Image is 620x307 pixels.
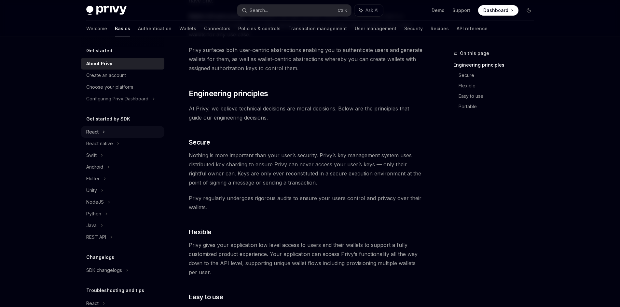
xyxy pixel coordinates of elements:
[189,104,423,122] span: At Privy, we believe technical decisions are moral decisions. Below are the principles that guide...
[452,7,470,14] a: Support
[86,253,114,261] h5: Changelogs
[524,5,534,16] button: Toggle dark mode
[86,210,101,218] div: Python
[457,21,488,36] a: API reference
[365,7,379,14] span: Ask AI
[189,45,423,73] span: Privy surfaces both user-centric abstractions enabling you to authenticate users and generate wal...
[189,151,423,187] span: Nothing is more important than your user’s security. Privy’s key management system uses distribut...
[86,71,126,79] div: Create an account
[459,91,539,101] a: Easy to use
[237,5,351,16] button: Search...CtrlK
[86,198,104,206] div: NodeJS
[431,21,449,36] a: Recipes
[204,21,230,36] a: Connectors
[86,287,144,294] h5: Troubleshooting and tips
[189,292,223,301] span: Easy to use
[250,6,268,14] div: Search...
[478,5,518,16] a: Dashboard
[238,21,281,36] a: Policies & controls
[86,163,103,171] div: Android
[338,8,347,13] span: Ctrl K
[86,140,113,147] div: React native
[115,21,130,36] a: Basics
[288,21,347,36] a: Transaction management
[86,233,106,241] div: REST API
[189,88,268,99] span: Engineering principles
[86,186,97,194] div: Unity
[86,47,112,55] h5: Get started
[355,21,396,36] a: User management
[459,81,539,91] a: Flexible
[86,60,112,68] div: About Privy
[81,70,164,81] a: Create an account
[189,227,212,237] span: Flexible
[189,194,423,212] span: Privy regularly undergoes rigorous audits to ensure your users control and privacy over their wal...
[86,6,127,15] img: dark logo
[459,101,539,112] a: Portable
[86,128,99,136] div: React
[460,49,489,57] span: On this page
[189,240,423,277] span: Privy gives your application low level access to users and their wallets to support a fully custo...
[404,21,423,36] a: Security
[138,21,172,36] a: Authentication
[459,70,539,81] a: Secure
[189,138,210,147] span: Secure
[453,60,539,70] a: Engineering principles
[86,115,130,123] h5: Get started by SDK
[86,222,97,229] div: Java
[86,21,107,36] a: Welcome
[86,83,133,91] div: Choose your platform
[179,21,196,36] a: Wallets
[86,95,148,103] div: Configuring Privy Dashboard
[483,7,508,14] span: Dashboard
[432,7,445,14] a: Demo
[81,81,164,93] a: Choose your platform
[86,266,122,274] div: SDK changelogs
[81,58,164,70] a: About Privy
[86,151,97,159] div: Swift
[86,175,100,183] div: Flutter
[354,5,383,16] button: Ask AI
